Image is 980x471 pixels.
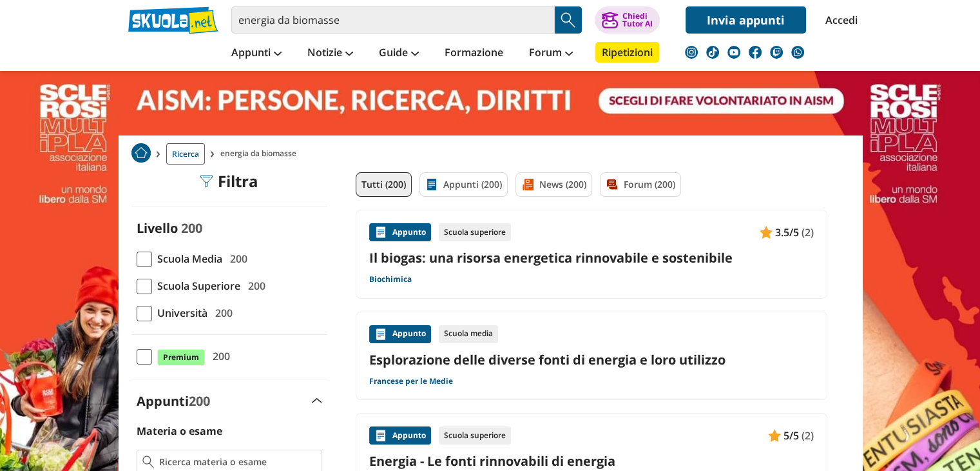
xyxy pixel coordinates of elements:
img: Appunti contenuto [374,328,387,341]
span: Scuola Media [152,250,222,267]
img: Cerca appunti, riassunti o versioni [559,10,578,30]
span: 200 [207,348,230,365]
img: twitch [770,46,783,59]
span: Premium [157,349,205,366]
div: Chiedi Tutor AI [622,12,652,28]
img: Filtra filtri mobile [200,175,213,188]
span: 200 [181,219,202,237]
div: Scuola superiore [439,426,511,445]
a: Francese per le Medie [369,376,453,386]
a: Notizie [304,42,356,65]
a: Il biogas: una risorsa energetica rinnovabile e sostenibile [369,249,814,266]
span: Università [152,305,207,321]
span: 5/5 [783,427,799,444]
div: Filtra [200,172,258,190]
span: (2) [802,224,814,241]
span: 200 [189,392,210,410]
a: Appunti [228,42,285,65]
span: 3.5/5 [775,224,799,241]
a: Esplorazione delle diverse fonti di energia e loro utilizzo [369,351,814,368]
label: Materia o esame [137,424,222,438]
div: Scuola media [439,325,498,343]
a: Ricerca [166,143,205,165]
a: Forum (200) [600,172,681,197]
span: Scuola Superiore [152,277,240,294]
span: 200 [243,277,265,294]
div: Appunto [369,426,431,445]
img: Appunti contenuto [374,226,387,239]
img: Appunti contenuto [768,429,781,442]
img: facebook [749,46,762,59]
img: instagram [685,46,698,59]
input: Ricerca materia o esame [159,456,316,468]
img: Home [131,143,151,163]
a: Ripetizioni [595,42,659,63]
div: Appunto [369,325,431,343]
a: Accedi [825,6,852,34]
a: Invia appunti [686,6,806,34]
img: Apri e chiudi sezione [312,398,322,403]
input: Cerca appunti, riassunti o versioni [231,6,555,34]
a: Appunti (200) [419,172,508,197]
button: Search Button [555,6,582,34]
a: Tutti (200) [356,172,412,197]
a: Biochimica [369,274,412,285]
img: Appunti filtro contenuto [425,178,438,191]
a: Formazione [441,42,506,65]
a: Forum [526,42,576,65]
span: energia da biomasse [220,143,302,165]
div: Scuola superiore [439,223,511,241]
label: Livello [137,219,178,237]
a: Energia - Le fonti rinnovabili di energia [369,452,814,470]
span: 200 [210,305,233,321]
a: Home [131,143,151,165]
img: Ricerca materia o esame [142,456,155,468]
img: Forum filtro contenuto [606,178,619,191]
button: ChiediTutor AI [595,6,660,34]
label: Appunti [137,392,210,410]
a: News (200) [515,172,592,197]
div: Appunto [369,223,431,241]
img: youtube [727,46,740,59]
img: tiktok [706,46,719,59]
span: 200 [225,250,247,267]
img: Appunti contenuto [374,429,387,442]
a: Guide [376,42,422,65]
span: (2) [802,427,814,444]
img: WhatsApp [791,46,804,59]
img: News filtro contenuto [521,178,534,191]
img: Appunti contenuto [760,226,773,239]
